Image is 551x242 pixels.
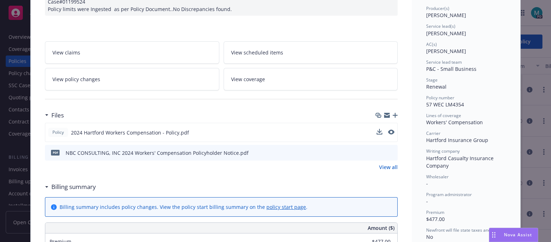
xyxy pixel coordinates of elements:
a: View all [379,163,398,171]
span: - [426,180,428,187]
span: [PERSON_NAME] [426,30,466,37]
span: Service lead(s) [426,23,455,29]
div: Files [45,111,64,120]
a: View policy changes [45,68,219,90]
div: Workers' Compensation [426,119,506,126]
a: View coverage [224,68,398,90]
span: Hartford Insurance Group [426,137,488,143]
span: - [426,198,428,205]
span: $477.00 [426,216,445,222]
span: Premium [426,209,444,215]
span: View scheduled items [231,49,283,56]
span: [PERSON_NAME] [426,12,466,19]
button: preview file [388,129,394,136]
span: View policy changes [52,75,100,83]
span: Nova Assist [504,232,532,238]
span: Policy number [426,95,454,101]
span: Lines of coverage [426,112,461,119]
div: Billing summary [45,182,96,191]
span: Amount ($) [368,224,394,232]
button: preview file [388,130,394,135]
span: View claims [52,49,80,56]
span: Hartford Casualty Insurance Company [426,155,495,169]
span: Carrier [426,130,440,136]
span: AC(s) [426,41,437,47]
span: 57 WEC LM4354 [426,101,464,108]
span: P&C - Small Business [426,65,476,72]
h3: Files [51,111,64,120]
button: preview file [388,149,395,157]
h3: Billing summary [51,182,96,191]
span: Stage [426,77,438,83]
span: No [426,233,433,240]
div: Billing summary includes policy changes. View the policy start billing summary on the . [60,203,307,211]
a: View claims [45,41,219,64]
button: download file [377,149,383,157]
a: policy start page [266,204,306,210]
button: download file [377,129,382,136]
span: [PERSON_NAME] [426,48,466,54]
span: Writing company [426,148,460,154]
span: Newfront will file state taxes and fees [426,227,500,233]
span: View coverage [231,75,265,83]
span: 2024 Hartford Workers Compensation - Policy.pdf [71,129,189,136]
span: pdf [51,150,60,155]
span: Wholesaler [426,174,449,180]
span: Service lead team [426,59,462,65]
span: Renewal [426,83,447,90]
div: Drag to move [489,228,498,242]
button: download file [377,129,382,135]
button: Nova Assist [489,228,538,242]
span: Producer(s) [426,5,449,11]
div: NBC CONSULTING, INC 2024 Workers' Compensation Policyholder Notice.pdf [66,149,249,157]
span: Program administrator [426,191,472,198]
span: Policy [51,129,65,136]
a: View scheduled items [224,41,398,64]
